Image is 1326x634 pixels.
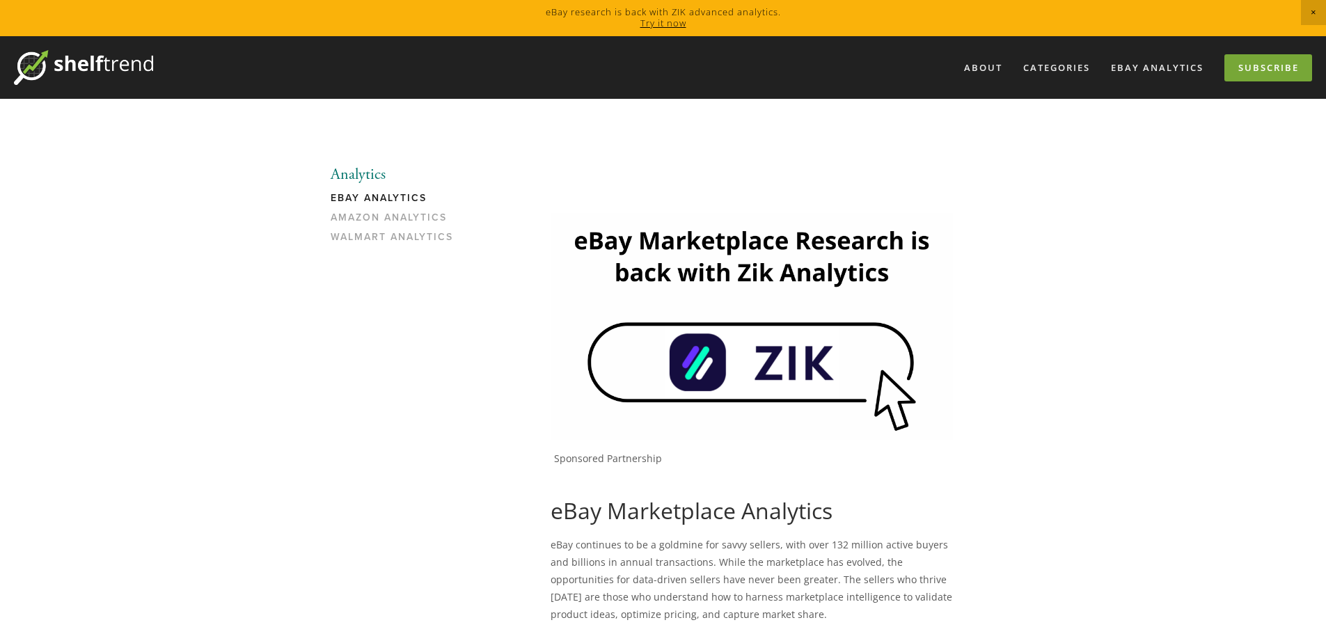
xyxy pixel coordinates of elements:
a: Walmart Analytics [331,231,464,251]
li: Analytics [331,166,464,184]
div: Categories [1014,56,1099,79]
a: Amazon Analytics [331,212,464,231]
a: eBay Analytics [331,192,464,212]
img: ShelfTrend [14,50,153,85]
a: Subscribe [1224,54,1312,81]
p: Sponsored Partnership [554,452,953,465]
a: Try it now [640,17,686,29]
p: eBay continues to be a goldmine for savvy sellers, with over 132 million active buyers and billio... [551,536,953,624]
a: About [955,56,1011,79]
a: eBay Analytics [1102,56,1213,79]
img: Zik Analytics Sponsored Ad [551,213,953,439]
h1: eBay Marketplace Analytics [551,498,953,524]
